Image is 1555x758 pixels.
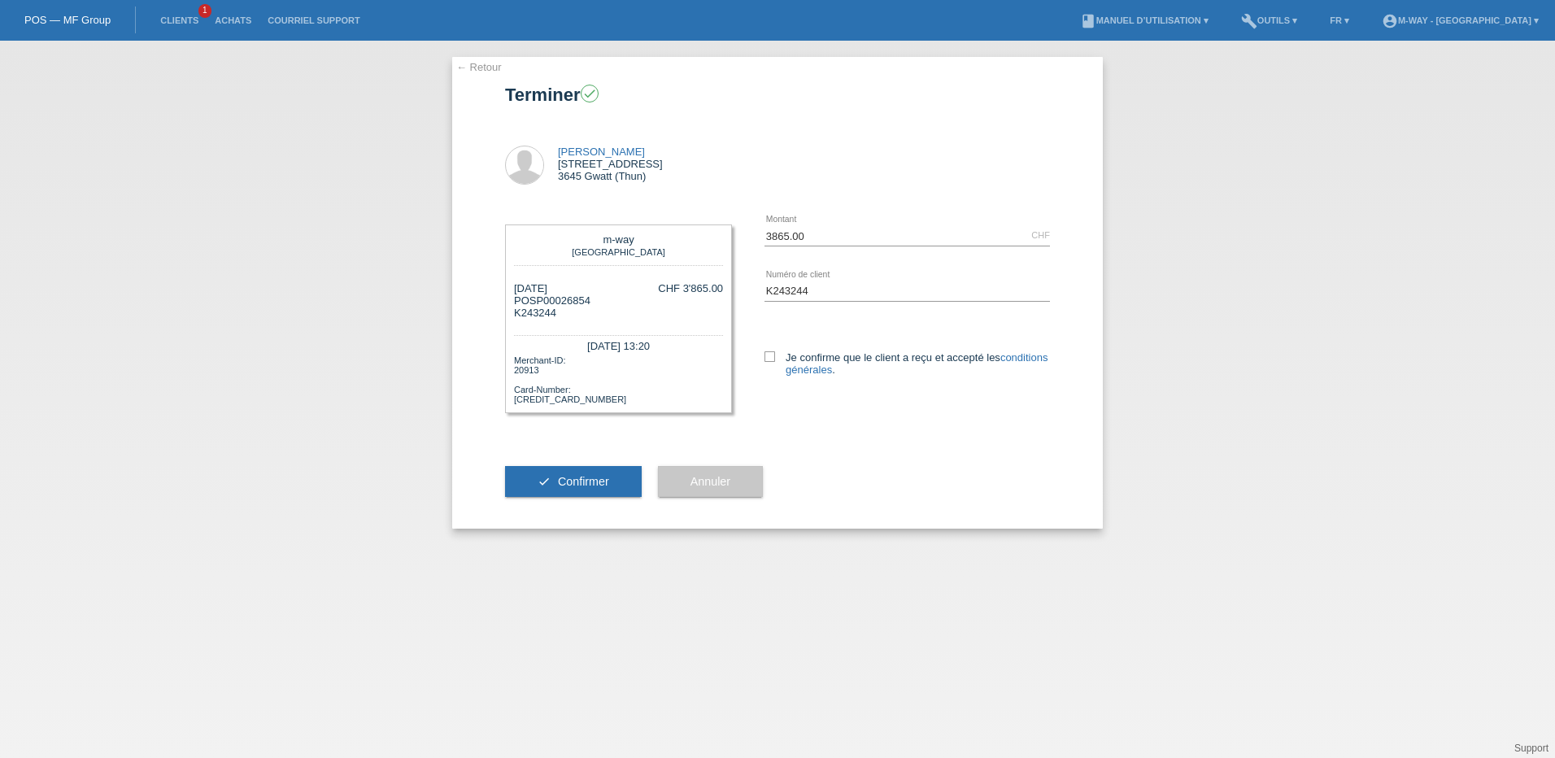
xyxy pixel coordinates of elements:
[514,282,590,319] div: [DATE] POSP00026854
[582,86,597,101] i: check
[558,146,645,158] a: [PERSON_NAME]
[514,354,723,404] div: Merchant-ID: 20913 Card-Number: [CREDIT_CARD_NUMBER]
[198,4,211,18] span: 1
[690,475,730,488] span: Annuler
[1514,743,1548,754] a: Support
[658,466,763,497] button: Annuler
[207,15,259,25] a: Achats
[658,282,723,294] div: CHF 3'865.00
[505,466,642,497] button: check Confirmer
[505,85,1050,105] h1: Terminer
[259,15,368,25] a: Courriel Support
[1031,230,1050,240] div: CHF
[1322,15,1357,25] a: FR ▾
[558,146,663,182] div: [STREET_ADDRESS] 3645 Gwatt (Thun)
[764,351,1050,376] label: Je confirme que le client a reçu et accepté les .
[1072,15,1217,25] a: bookManuel d’utilisation ▾
[456,61,502,73] a: ← Retour
[1233,15,1305,25] a: buildOutils ▾
[518,246,719,257] div: [GEOGRAPHIC_DATA]
[518,233,719,246] div: m-way
[1080,13,1096,29] i: book
[514,335,723,354] div: [DATE] 13:20
[24,14,111,26] a: POS — MF Group
[152,15,207,25] a: Clients
[1382,13,1398,29] i: account_circle
[1241,13,1257,29] i: build
[1374,15,1547,25] a: account_circlem-way - [GEOGRAPHIC_DATA] ▾
[786,351,1048,376] a: conditions générales
[538,475,551,488] i: check
[558,475,609,488] span: Confirmer
[514,307,556,319] span: K243244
